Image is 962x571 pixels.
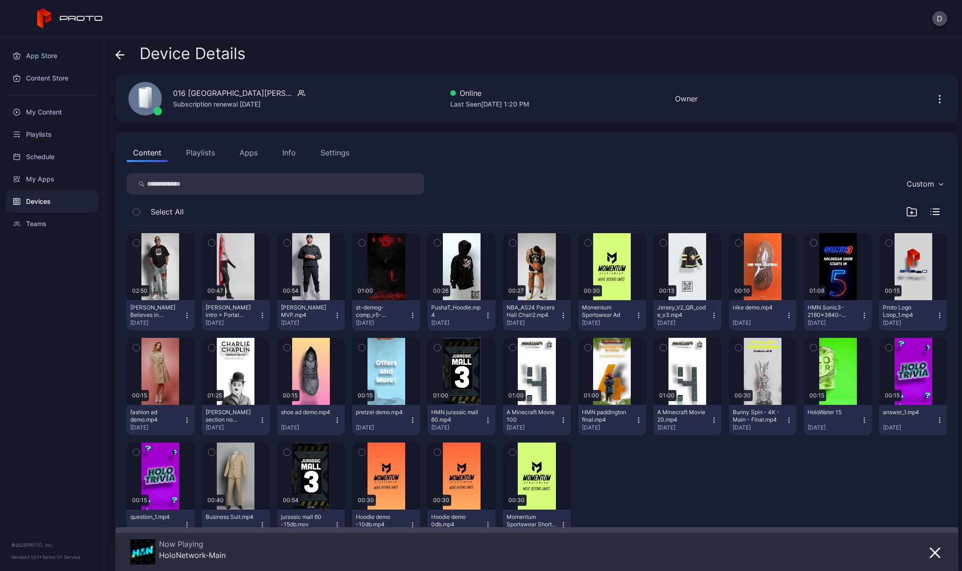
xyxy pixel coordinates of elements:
[140,45,246,62] span: Device Details
[180,143,221,162] button: Playlists
[657,304,708,319] div: Jersey_V2_QR_code_v3.mp4
[883,304,934,319] div: Proto Logo Loop_1.mp4
[507,304,558,319] div: NBA_AS24 Pacers Hali Chair2.mp4
[356,319,409,327] div: [DATE]
[507,513,558,528] div: Momentum Sportswear Shorts -10db.mp4
[431,319,484,327] div: [DATE]
[6,213,98,235] a: Teams
[582,424,635,431] div: [DATE]
[281,513,332,528] div: jurassic mall 60 -15db.mov
[932,11,947,26] button: D
[11,554,42,560] span: Version 1.13.1 •
[352,300,420,330] button: st-demog-comp_v5-VO_1(1).mp4[DATE]
[733,304,784,311] div: nike demo.mp4
[503,405,571,435] button: A Minecraft Movie 100[DATE]
[277,300,345,330] button: [PERSON_NAME] MVP.mp4[DATE]
[173,99,305,110] div: Subscription renewal [DATE]
[804,405,872,435] button: HoloWater 15[DATE]
[6,67,98,89] a: Content Store
[206,409,257,423] div: Chaplin section no audio.mp4
[356,424,409,431] div: [DATE]
[657,424,710,431] div: [DATE]
[582,319,635,327] div: [DATE]
[654,300,721,330] button: Jersey_V2_QR_code_v3.mp4[DATE]
[281,424,334,431] div: [DATE]
[804,300,872,330] button: HMN Sonic3-2160x3840-v8.mp4[DATE]
[879,405,947,435] button: answer_1.mp4[DATE]
[428,510,495,540] button: Hoodie demo 0db.mp4[DATE]
[130,409,181,423] div: fashion ad demo.mp4
[277,510,345,540] button: jurassic mall 60 -15db.mov[DATE]
[356,409,407,416] div: pretzel demo.mp4
[202,405,270,435] button: [PERSON_NAME] section no audio.mp4[DATE]
[808,304,859,319] div: HMN Sonic3-2160x3840-v8.mp4
[127,510,194,540] button: question_1.mp4[DATE]
[352,510,420,540] button: Hoodie demo -10db.mp4[DATE]
[450,87,529,99] div: Online
[431,424,484,431] div: [DATE]
[206,304,257,319] div: Paris Hilton intro + Portal Effects
[6,123,98,146] div: Playlists
[130,319,183,327] div: [DATE]
[127,405,194,435] button: fashion ad demo.mp4[DATE]
[276,143,302,162] button: Info
[281,304,332,319] div: Albert Pujols MVP.mp4
[6,168,98,190] div: My Apps
[352,405,420,435] button: pretzel demo.mp4[DATE]
[578,405,646,435] button: HMN paddington final.mp4[DATE]
[902,173,947,195] button: Custom
[130,304,181,319] div: Howie Mandel Believes in Proto.mp4
[321,147,349,158] div: Settings
[507,319,560,327] div: [DATE]
[42,554,80,560] a: Terms Of Service
[729,300,797,330] button: nike demo.mp4[DATE]
[281,409,332,416] div: shoe ad demo.mp4
[173,87,294,99] div: 016 [GEOGRAPHIC_DATA][PERSON_NAME]
[450,99,529,110] div: Last Seen [DATE] 1:20 PM
[729,405,797,435] button: Bunny Spin - 4K - Main - Final.mp4[DATE]
[582,409,633,423] div: HMN paddington final.mp4
[808,319,861,327] div: [DATE]
[507,424,560,431] div: [DATE]
[6,101,98,123] a: My Content
[127,143,168,162] button: Content
[159,551,226,560] div: HoloNetwork-Main
[6,45,98,67] a: App Store
[428,405,495,435] button: HMN jurassic mall 60.mp4[DATE]
[657,319,710,327] div: [DATE]
[808,409,859,416] div: HoloWater 15
[675,93,698,104] div: Owner
[206,513,257,521] div: Business Suit.mp4
[503,510,571,540] button: Momentum Sportswear Shorts -10db.mp4[DATE]
[657,409,708,423] div: A Minecraft Movie 20.mp4
[733,409,784,423] div: Bunny Spin - 4K - Main - Final.mp4
[428,300,495,330] button: PushaT_Hoodie.mp4[DATE]
[6,146,98,168] div: Schedule
[883,319,936,327] div: [DATE]
[503,300,571,330] button: NBA_AS24 Pacers Hali Chair2.mp4[DATE]
[431,513,482,528] div: Hoodie demo 0db.mp4
[206,424,259,431] div: [DATE]
[282,147,296,158] div: Info
[233,143,264,162] button: Apps
[130,513,181,521] div: question_1.mp4
[879,300,947,330] button: Proto Logo Loop_1.mp4[DATE]
[127,300,194,330] button: [PERSON_NAME] Believes in Proto.mp4[DATE]
[202,510,270,540] button: Business Suit.mp4[DATE]
[654,405,721,435] button: A Minecraft Movie 20.mp4[DATE]
[151,206,184,217] span: Select All
[281,319,334,327] div: [DATE]
[356,304,407,319] div: st-demog-comp_v5-VO_1(1).mp4
[356,513,407,528] div: Hoodie demo -10db.mp4
[130,424,183,431] div: [DATE]
[206,319,259,327] div: [DATE]
[507,409,558,423] div: A Minecraft Movie 100
[6,190,98,213] a: Devices
[202,300,270,330] button: [PERSON_NAME] intro + Portal Effects[DATE]
[159,539,226,549] div: Now Playing
[808,424,861,431] div: [DATE]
